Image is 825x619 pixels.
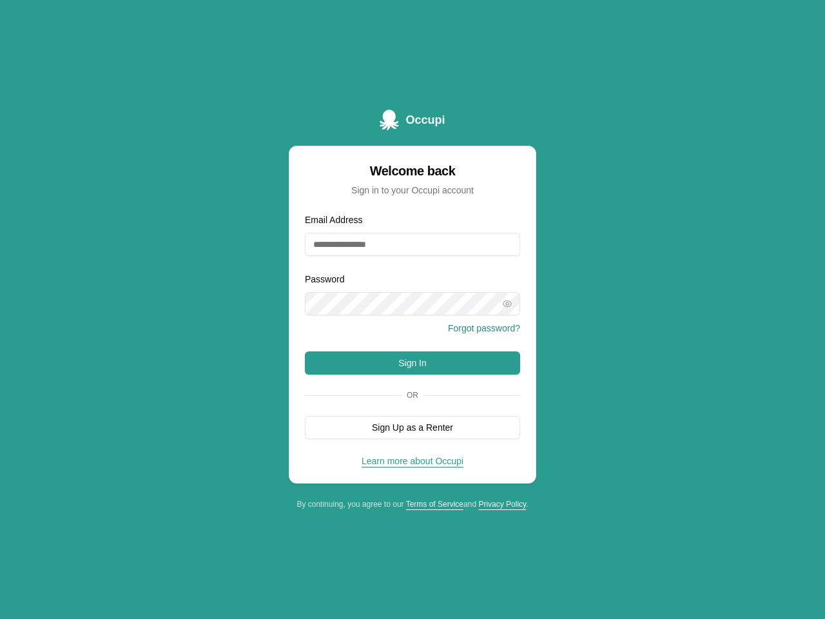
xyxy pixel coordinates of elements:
label: Email Address [305,215,362,225]
a: Privacy Policy [478,500,526,509]
div: By continuing, you agree to our and . [289,499,536,509]
button: Forgot password? [448,322,520,335]
span: Or [402,390,423,400]
button: Sign In [305,351,520,375]
div: Sign in to your Occupi account [305,184,520,197]
span: Occupi [405,111,445,129]
div: Welcome back [305,162,520,180]
button: Sign Up as a Renter [305,416,520,439]
label: Password [305,274,344,284]
a: Terms of Service [406,500,463,509]
a: Occupi [380,110,445,130]
a: Learn more about Occupi [362,456,463,466]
